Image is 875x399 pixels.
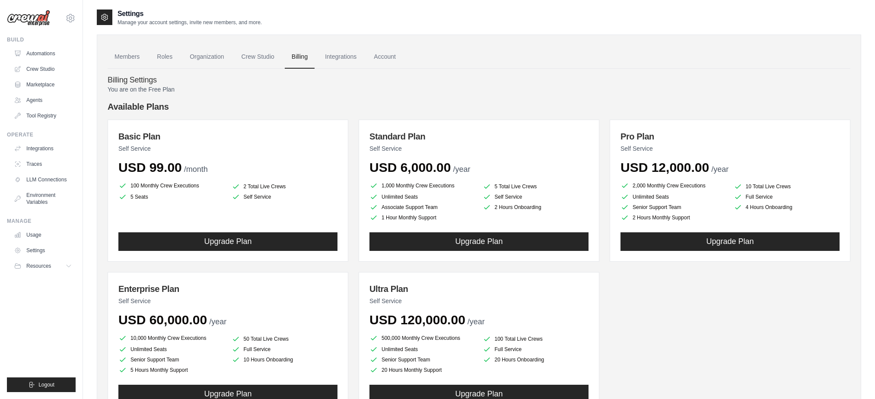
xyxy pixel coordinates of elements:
[118,130,337,142] h3: Basic Plan
[108,76,850,85] h4: Billing Settings
[118,180,225,191] li: 100 Monthly Crew Executions
[734,182,840,191] li: 10 Total Live Crews
[10,47,76,60] a: Automations
[150,45,179,69] a: Roles
[118,9,262,19] h2: Settings
[483,193,589,201] li: Self Service
[734,203,840,212] li: 4 Hours Onboarding
[285,45,315,69] a: Billing
[369,345,476,354] li: Unlimited Seats
[10,173,76,187] a: LLM Connections
[369,283,589,295] h3: Ultra Plan
[7,218,76,225] div: Manage
[118,333,225,343] li: 10,000 Monthly Crew Executions
[108,85,850,94] p: You are on the Free Plan
[468,317,485,326] span: /year
[232,355,338,364] li: 10 Hours Onboarding
[232,193,338,201] li: Self Service
[369,180,476,191] li: 1,000 Monthly Crew Executions
[620,193,727,201] li: Unlimited Seats
[369,366,476,374] li: 20 Hours Monthly Support
[118,283,337,295] h3: Enterprise Plan
[118,144,337,153] p: Self Service
[183,45,231,69] a: Organization
[108,101,850,113] h4: Available Plans
[10,259,76,273] button: Resources
[7,377,76,392] button: Logout
[483,335,589,343] li: 100 Total Live Crews
[209,317,226,326] span: /year
[118,193,225,201] li: 5 Seats
[38,381,54,388] span: Logout
[118,366,225,374] li: 5 Hours Monthly Support
[369,297,589,305] p: Self Service
[369,193,476,201] li: Unlimited Seats
[369,203,476,212] li: Associate Support Team
[483,182,589,191] li: 5 Total Live Crews
[483,345,589,354] li: Full Service
[232,335,338,343] li: 50 Total Live Crews
[10,62,76,76] a: Crew Studio
[620,160,709,174] span: USD 12,000.00
[369,232,589,251] button: Upgrade Plan
[10,109,76,123] a: Tool Registry
[620,180,727,191] li: 2,000 Monthly Crew Executions
[369,213,476,222] li: 1 Hour Monthly Support
[369,355,476,364] li: Senior Support Team
[453,165,470,174] span: /year
[369,130,589,142] h3: Standard Plan
[184,165,208,174] span: /month
[10,78,76,92] a: Marketplace
[7,10,50,26] img: Logo
[369,144,589,153] p: Self Service
[734,193,840,201] li: Full Service
[232,182,338,191] li: 2 Total Live Crews
[483,203,589,212] li: 2 Hours Onboarding
[620,203,727,212] li: Senior Support Team
[10,244,76,257] a: Settings
[235,45,281,69] a: Crew Studio
[367,45,403,69] a: Account
[108,45,146,69] a: Members
[118,160,182,174] span: USD 99.00
[369,313,465,327] span: USD 120,000.00
[118,232,337,251] button: Upgrade Plan
[10,142,76,155] a: Integrations
[483,355,589,364] li: 20 Hours Onboarding
[118,345,225,354] li: Unlimited Seats
[711,165,729,174] span: /year
[26,263,51,269] span: Resources
[10,157,76,171] a: Traces
[10,228,76,242] a: Usage
[369,160,451,174] span: USD 6,000.00
[232,345,338,354] li: Full Service
[10,93,76,107] a: Agents
[620,144,840,153] p: Self Service
[369,333,476,343] li: 500,000 Monthly Crew Executions
[118,19,262,26] p: Manage your account settings, invite new members, and more.
[620,213,727,222] li: 2 Hours Monthly Support
[620,232,840,251] button: Upgrade Plan
[620,130,840,142] h3: Pro Plan
[7,36,76,43] div: Build
[118,355,225,364] li: Senior Support Team
[10,188,76,209] a: Environment Variables
[118,313,207,327] span: USD 60,000.00
[7,131,76,138] div: Operate
[318,45,363,69] a: Integrations
[118,297,337,305] p: Self Service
